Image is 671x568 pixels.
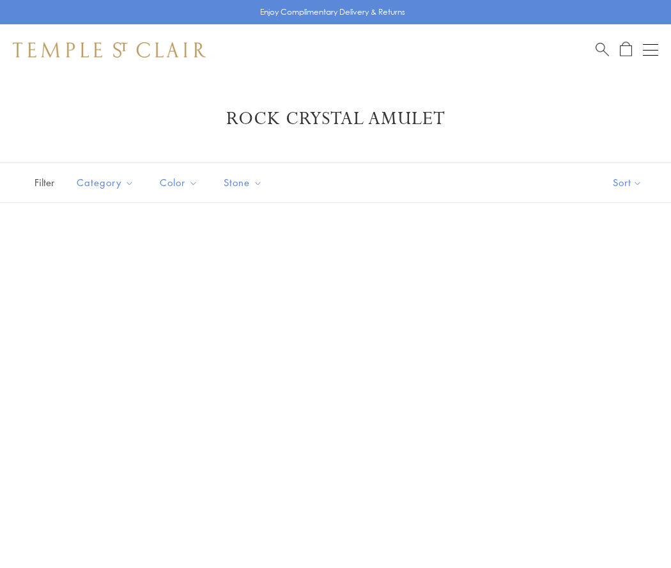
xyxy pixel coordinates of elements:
[596,42,609,58] a: Search
[584,163,671,202] button: Show sort by
[643,42,658,58] button: Open navigation
[13,42,206,58] img: Temple St. Clair
[260,6,405,19] p: Enjoy Complimentary Delivery & Returns
[70,175,144,191] span: Category
[150,168,208,197] button: Color
[32,107,639,130] h1: Rock Crystal Amulet
[67,168,144,197] button: Category
[217,175,272,191] span: Stone
[214,168,272,197] button: Stone
[153,175,208,191] span: Color
[620,42,632,58] a: Open Shopping Bag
